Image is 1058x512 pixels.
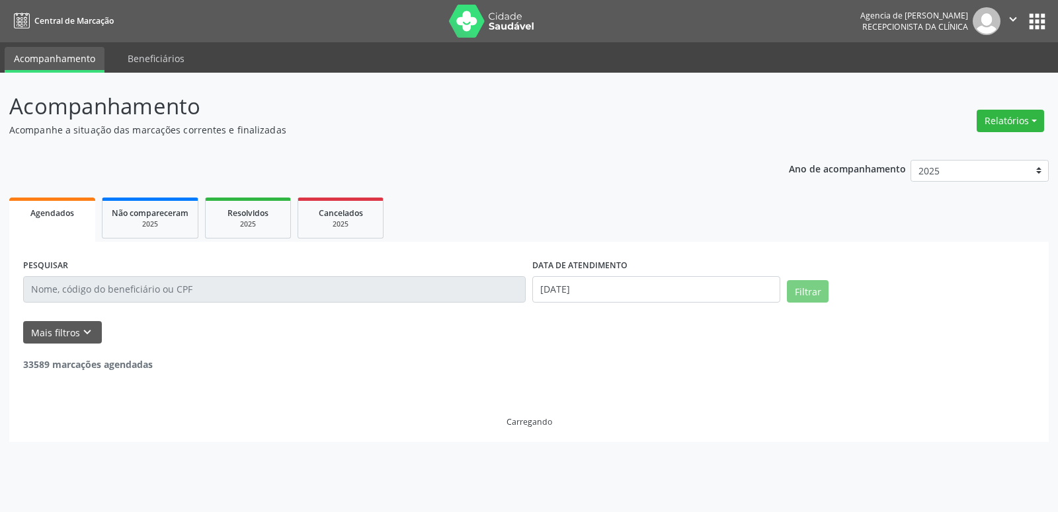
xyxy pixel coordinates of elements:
[9,123,737,137] p: Acompanhe a situação das marcações correntes e finalizadas
[977,110,1044,132] button: Relatórios
[23,276,526,303] input: Nome, código do beneficiário ou CPF
[862,21,968,32] span: Recepcionista da clínica
[1026,10,1049,33] button: apps
[1000,7,1026,35] button: 
[507,416,552,427] div: Carregando
[5,47,104,73] a: Acompanhamento
[532,276,780,303] input: Selecione um intervalo
[23,321,102,344] button: Mais filtroskeyboard_arrow_down
[1006,12,1020,26] i: 
[118,47,194,70] a: Beneficiários
[80,325,95,340] i: keyboard_arrow_down
[307,219,374,229] div: 2025
[319,207,363,219] span: Cancelados
[532,256,628,276] label: DATA DE ATENDIMENTO
[112,219,188,229] div: 2025
[215,219,281,229] div: 2025
[789,160,906,176] p: Ano de acompanhamento
[9,10,114,32] a: Central de Marcação
[23,358,153,371] strong: 33589 marcações agendadas
[973,7,1000,35] img: img
[34,15,114,26] span: Central de Marcação
[23,256,68,276] label: PESQUISAR
[860,10,968,21] div: Agencia de [PERSON_NAME]
[30,207,74,219] span: Agendados
[9,90,737,123] p: Acompanhamento
[112,207,188,219] span: Não compareceram
[227,207,268,219] span: Resolvidos
[787,280,829,303] button: Filtrar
